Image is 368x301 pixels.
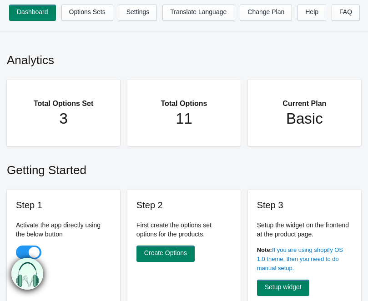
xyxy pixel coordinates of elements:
h2: Total Options [146,89,222,110]
h2: Getting Started [7,153,361,183]
h2: Total Options Set [25,89,102,110]
p: Activate the app directly using the below button [16,221,111,239]
h1: 3 [25,110,102,128]
p: First create the options set options for the products. [136,221,232,239]
a: Setup widget [257,280,309,296]
a: Settings [119,5,157,21]
a: Options Sets [61,5,113,21]
p: Setup the widget on the frontend at the product page. [257,221,352,239]
a: Translate Language [162,5,234,21]
h3: Step 3 [257,199,352,211]
h1: 11 [146,110,222,128]
a: Help [297,5,326,21]
h2: Analytics [7,43,361,73]
a: If you are using shopify OS 1.0 theme, then you need to do manual setup. [257,246,343,271]
h1: Basic [266,110,343,128]
a: Create Options [136,246,195,262]
h2: Current Plan [266,89,343,110]
b: Note: [257,246,272,253]
h3: Step 2 [136,199,232,211]
h3: Step 1 [16,199,111,211]
img: bxm.png [11,257,44,290]
a: Dashboard [9,5,56,21]
a: FAQ [332,5,360,21]
a: Change Plan [240,5,292,21]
